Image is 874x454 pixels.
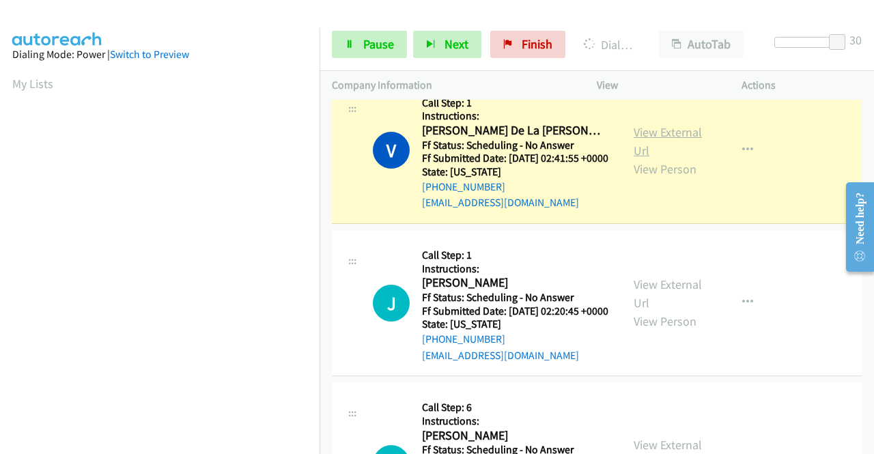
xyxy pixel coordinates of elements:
[597,77,717,94] p: View
[363,36,394,52] span: Pause
[422,249,608,262] h5: Call Step: 1
[422,304,608,318] h5: Ff Submitted Date: [DATE] 02:20:45 +0000
[422,165,608,179] h5: State: [US_STATE]
[490,31,565,58] a: Finish
[422,428,604,444] h2: [PERSON_NAME]
[634,161,696,177] a: View Person
[422,180,505,193] a: [PHONE_NUMBER]
[373,285,410,322] div: The call is yet to be attempted
[634,124,702,158] a: View External Url
[422,196,579,209] a: [EMAIL_ADDRESS][DOMAIN_NAME]
[422,109,608,123] h5: Instructions:
[742,77,862,94] p: Actions
[584,36,634,54] p: Dialing [PERSON_NAME] De La [PERSON_NAME] De La [PERSON_NAME]
[413,31,481,58] button: Next
[422,401,609,414] h5: Call Step: 6
[634,276,702,311] a: View External Url
[634,313,696,329] a: View Person
[522,36,552,52] span: Finish
[422,96,608,110] h5: Call Step: 1
[422,139,608,152] h5: Ff Status: Scheduling - No Answer
[373,132,410,169] h1: V
[659,31,744,58] button: AutoTab
[422,291,608,304] h5: Ff Status: Scheduling - No Answer
[835,173,874,281] iframe: Resource Center
[12,46,307,63] div: Dialing Mode: Power |
[445,36,468,52] span: Next
[12,76,53,91] a: My Lists
[422,349,579,362] a: [EMAIL_ADDRESS][DOMAIN_NAME]
[422,123,604,139] h2: [PERSON_NAME] De La [PERSON_NAME] De La [PERSON_NAME]
[332,77,572,94] p: Company Information
[422,317,608,331] h5: State: [US_STATE]
[373,285,410,322] h1: J
[422,414,609,428] h5: Instructions:
[422,262,608,276] h5: Instructions:
[422,332,505,345] a: [PHONE_NUMBER]
[422,275,604,291] h2: [PERSON_NAME]
[110,48,189,61] a: Switch to Preview
[422,152,608,165] h5: Ff Submitted Date: [DATE] 02:41:55 +0000
[849,31,862,49] div: 30
[332,31,407,58] a: Pause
